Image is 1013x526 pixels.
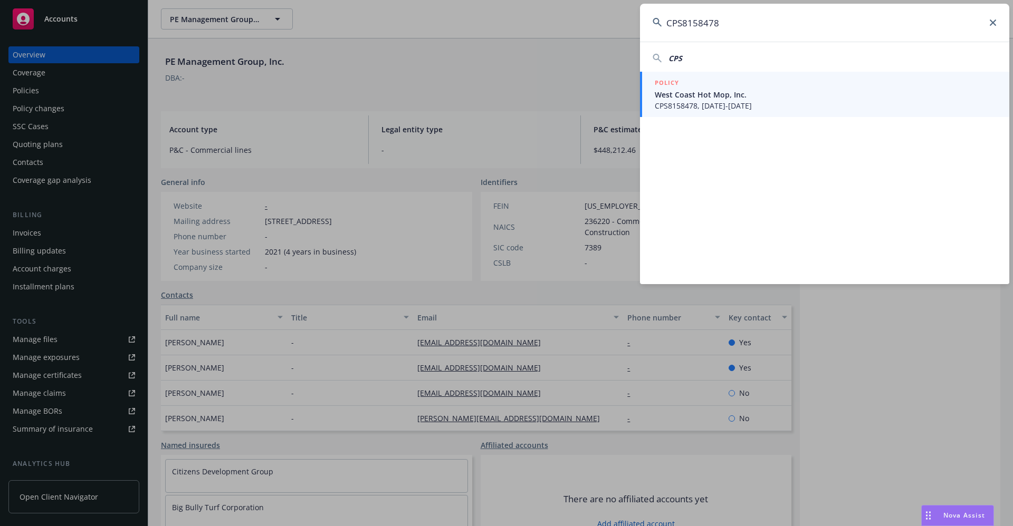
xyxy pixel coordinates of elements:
[640,72,1009,117] a: POLICYWest Coast Hot Mop, Inc.CPS8158478, [DATE]-[DATE]
[655,77,679,88] h5: POLICY
[668,53,682,63] span: CPS
[943,511,985,520] span: Nova Assist
[922,505,935,525] div: Drag to move
[655,100,997,111] span: CPS8158478, [DATE]-[DATE]
[640,4,1009,42] input: Search...
[921,505,994,526] button: Nova Assist
[655,89,997,100] span: West Coast Hot Mop, Inc.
